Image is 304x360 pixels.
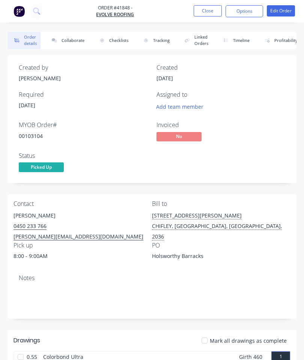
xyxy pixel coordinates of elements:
[157,101,208,111] button: Add team member
[157,132,202,141] span: No
[137,32,173,49] button: Tracking
[226,5,263,17] button: Options
[19,152,147,159] div: Status
[96,11,134,18] a: EVOLVE ROOFING
[93,32,132,49] button: Checklists
[14,210,152,242] div: [PERSON_NAME]0450 233 766[PERSON_NAME][EMAIL_ADDRESS][DOMAIN_NAME]
[14,336,40,345] div: Drawings
[258,32,301,49] button: Profitability
[152,210,290,242] div: [STREET_ADDRESS][PERSON_NAME]CHIFLEY, [GEOGRAPHIC_DATA], [GEOGRAPHIC_DATA], 2036
[19,274,285,282] div: Notes
[178,32,212,49] button: Linked Orders
[14,252,152,260] div: 8:00 - 9:00AM
[157,75,173,82] span: [DATE]
[8,32,41,49] button: Order details
[157,64,285,71] div: Created
[19,162,64,172] span: Picked Up
[19,102,35,109] span: [DATE]
[157,91,285,98] div: Assigned to
[19,132,147,140] div: 00103104
[217,32,253,49] button: Timeline
[152,200,290,207] div: Bill to
[14,200,152,207] div: Contact
[14,210,152,221] div: [PERSON_NAME]
[157,121,285,129] div: Invoiced
[210,337,287,345] span: Mark all drawings as complete
[14,6,25,17] img: Factory
[19,64,147,71] div: Created by
[194,5,222,16] button: Close
[152,242,290,249] div: PO
[19,162,64,174] button: Picked Up
[19,74,147,82] div: [PERSON_NAME]
[19,91,147,98] div: Required
[19,121,147,129] div: MYOB Order #
[152,252,246,262] div: Holsworthy Barracks
[267,5,295,16] button: Edit Order
[152,101,208,111] button: Add team member
[45,32,88,49] button: Collaborate
[96,4,134,11] span: Order #41848 -
[14,242,152,249] div: Pick up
